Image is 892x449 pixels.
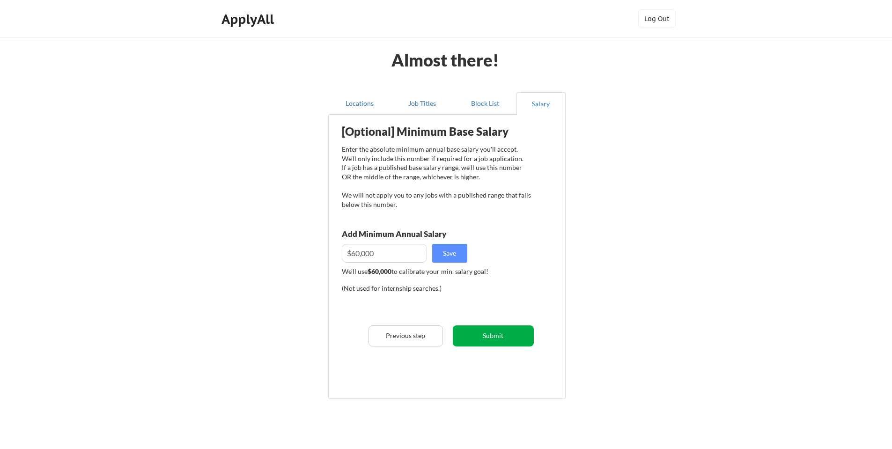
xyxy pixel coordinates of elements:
button: Save [432,244,467,263]
div: (Not used for internship searches.) [342,284,469,293]
button: Log Out [638,9,676,28]
button: Locations [328,92,391,115]
div: Enter the absolute minimum annual base salary you'll accept. We'll only include this number if re... [342,145,531,209]
div: We'll use to calibrate your min. salary goal! [342,267,531,276]
div: Add Minimum Annual Salary [342,230,488,238]
input: E.g. $100,000 [342,244,427,263]
div: ApplyAll [221,11,277,27]
div: [Optional] Minimum Base Salary [342,126,531,137]
strong: $60,000 [368,267,391,275]
div: Almost there! [380,52,511,68]
button: Block List [454,92,516,115]
button: Previous step [369,325,443,346]
button: Salary [516,92,566,115]
button: Submit [453,325,534,346]
button: Job Titles [391,92,454,115]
